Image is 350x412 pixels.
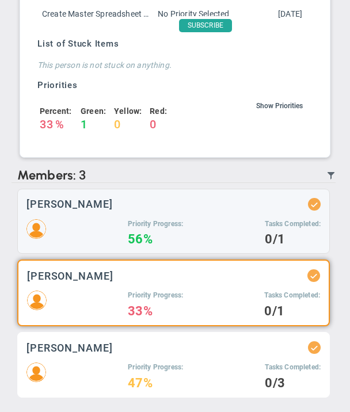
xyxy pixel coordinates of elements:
[310,344,318,352] div: Updated Status
[128,234,183,245] h4: 56%
[265,363,321,372] h5: Tasks Completed:
[26,219,46,239] img: 204746.Person.photo
[37,79,307,91] h3: Priorities
[55,117,64,131] h3: %
[26,363,46,382] img: 206891.Person.photo
[26,342,113,353] h3: [PERSON_NAME]
[128,219,183,229] h5: Priority Progress:
[81,117,87,131] h3: 1
[128,306,183,316] h4: 33%
[265,378,321,388] h4: 0/3
[26,199,113,209] h3: [PERSON_NAME]
[254,100,305,113] button: Show Priorities
[326,171,336,180] span: Filter Updated Members
[264,291,320,300] h5: Tasks Completed:
[310,272,318,280] div: Updated Status
[265,219,321,229] h5: Tasks Completed:
[310,200,318,208] div: Updated Status
[150,106,167,116] h4: Red:
[114,106,142,116] h4: Yellow:
[128,363,183,372] h5: Priority Progress:
[264,306,320,316] h4: 0/1
[37,60,307,70] h4: This person is not stuck on anything.
[42,9,238,18] span: Create Master Spreadsheet for Lexicon of OceanSight
[79,170,86,181] span: 3
[256,102,303,110] span: Show Priorities
[158,9,229,18] span: No Priority Selected
[27,270,113,281] h3: [PERSON_NAME]
[17,170,76,181] span: Members:
[278,9,302,18] span: Fri Jul 11 2025 00:00:00 GMT+0100 (British Summer Time)
[40,117,54,131] h3: 33
[150,117,157,131] h3: 0
[128,378,183,388] h4: 47%
[265,234,321,245] h4: 0/1
[37,38,307,50] h3: List of Stuck Items
[128,291,183,300] h5: Priority Progress:
[179,19,232,32] span: SUBSCRIBE
[40,106,73,116] h4: Percent:
[81,106,106,116] h4: Green:
[27,291,47,310] img: 204747.Person.photo
[114,117,121,131] h3: 0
